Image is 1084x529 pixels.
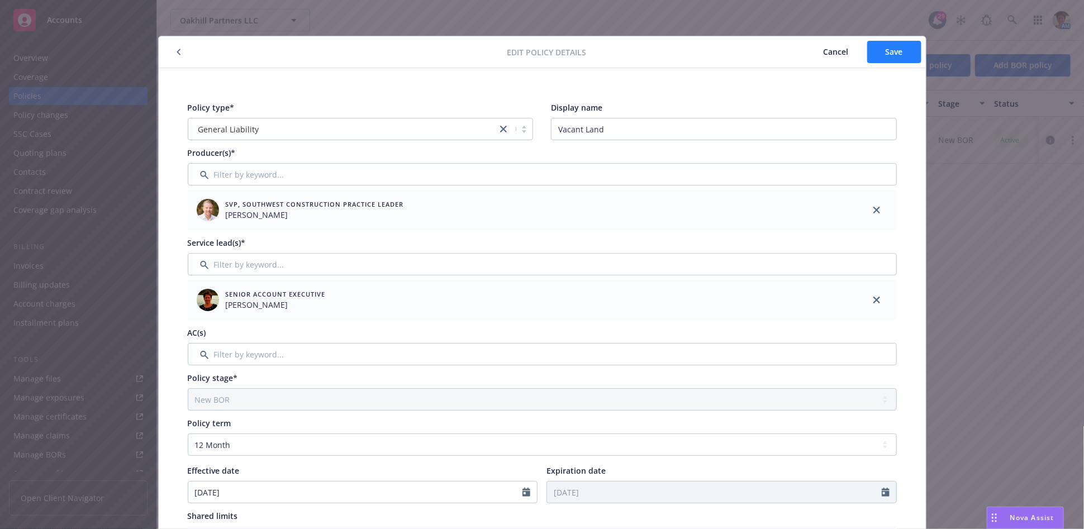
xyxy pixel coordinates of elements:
[546,465,606,476] span: Expiration date
[188,373,238,383] span: Policy stage*
[522,488,530,497] svg: Calendar
[987,507,1064,529] button: Nova Assist
[497,122,510,136] a: close
[197,289,219,311] img: employee photo
[188,147,236,158] span: Producer(s)*
[188,237,246,248] span: Service lead(s)*
[987,507,1001,528] div: Drag to move
[188,102,235,113] span: Policy type*
[886,46,903,57] span: Save
[226,289,326,299] span: Senior Account Executive
[188,343,897,365] input: Filter by keyword...
[197,199,219,221] img: employee photo
[194,123,492,135] span: General Liability
[824,46,849,57] span: Cancel
[226,209,404,221] span: [PERSON_NAME]
[226,199,404,209] span: SVP, Southwest Construction Practice Leader
[188,163,897,185] input: Filter by keyword...
[507,46,586,58] span: Edit policy details
[188,418,231,428] span: Policy term
[226,299,326,311] span: [PERSON_NAME]
[188,327,206,338] span: AC(s)
[188,511,238,521] span: Shared limits
[188,482,523,503] input: MM/DD/YYYY
[188,465,240,476] span: Effective date
[188,253,897,275] input: Filter by keyword...
[870,293,883,307] a: close
[882,488,890,497] svg: Calendar
[867,41,921,63] button: Save
[805,41,867,63] button: Cancel
[551,102,602,113] span: Display name
[198,123,259,135] span: General Liability
[547,482,882,503] input: MM/DD/YYYY
[1010,513,1054,522] span: Nova Assist
[870,203,883,217] a: close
